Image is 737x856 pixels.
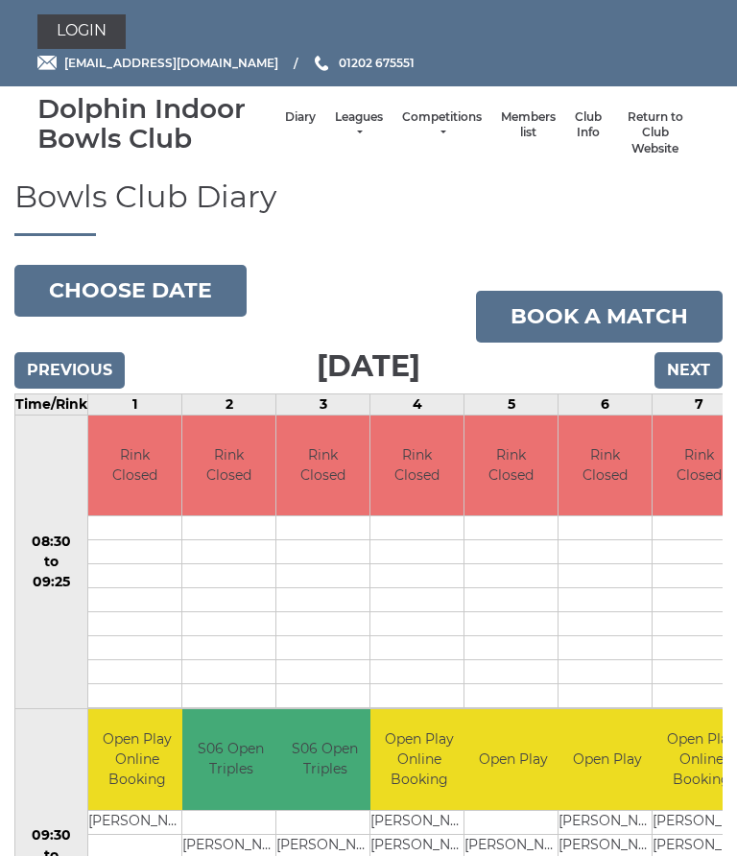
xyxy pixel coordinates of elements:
[88,709,185,810] td: Open Play Online Booking
[37,14,126,49] a: Login
[285,109,316,126] a: Diary
[621,109,690,157] a: Return to Club Website
[559,393,653,415] td: 6
[501,109,556,141] a: Members list
[559,810,655,834] td: [PERSON_NAME]
[37,56,57,70] img: Email
[276,709,373,810] td: S06 Open Triples
[14,265,247,317] button: Choose date
[464,416,558,516] td: Rink Closed
[182,416,275,516] td: Rink Closed
[315,56,328,71] img: Phone us
[276,393,370,415] td: 3
[37,54,278,72] a: Email [EMAIL_ADDRESS][DOMAIN_NAME]
[37,94,275,154] div: Dolphin Indoor Bowls Club
[312,54,415,72] a: Phone us 01202 675551
[476,291,723,343] a: Book a match
[464,709,561,810] td: Open Play
[14,352,125,389] input: Previous
[370,709,467,810] td: Open Play Online Booking
[370,810,467,834] td: [PERSON_NAME]
[182,393,276,415] td: 2
[88,393,182,415] td: 1
[276,416,369,516] td: Rink Closed
[402,109,482,141] a: Competitions
[370,393,464,415] td: 4
[15,415,88,709] td: 08:30 to 09:25
[464,393,559,415] td: 5
[88,416,181,516] td: Rink Closed
[182,709,279,810] td: S06 Open Triples
[339,56,415,70] span: 01202 675551
[88,810,185,834] td: [PERSON_NAME]
[15,393,88,415] td: Time/Rink
[370,416,464,516] td: Rink Closed
[654,352,723,389] input: Next
[14,179,723,235] h1: Bowls Club Diary
[559,416,652,516] td: Rink Closed
[64,56,278,70] span: [EMAIL_ADDRESS][DOMAIN_NAME]
[575,109,602,141] a: Club Info
[559,709,655,810] td: Open Play
[335,109,383,141] a: Leagues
